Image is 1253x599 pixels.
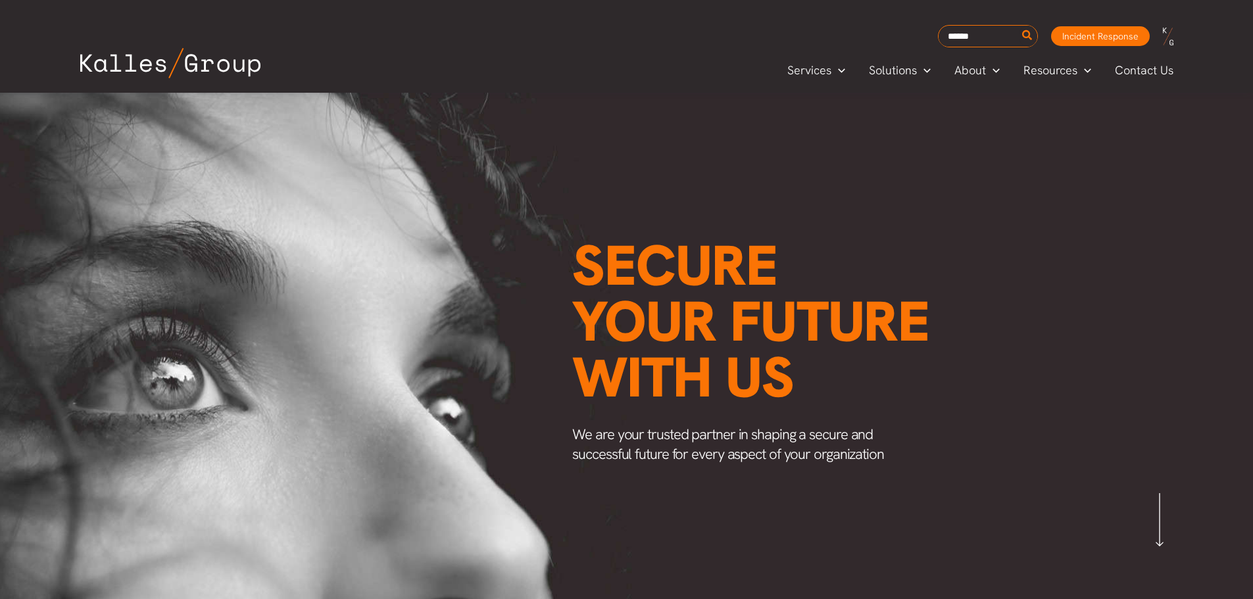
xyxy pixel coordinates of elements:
[1023,60,1077,80] span: Resources
[80,48,260,78] img: Kalles Group
[857,60,943,80] a: SolutionsMenu Toggle
[917,60,931,80] span: Menu Toggle
[954,60,986,80] span: About
[787,60,831,80] span: Services
[943,60,1012,80] a: AboutMenu Toggle
[869,60,917,80] span: Solutions
[775,60,857,80] a: ServicesMenu Toggle
[1020,26,1036,47] button: Search
[1051,26,1150,46] a: Incident Response
[1103,60,1187,80] a: Contact Us
[1077,60,1091,80] span: Menu Toggle
[572,229,929,414] span: Secure your future with us
[1012,60,1103,80] a: ResourcesMenu Toggle
[1115,60,1173,80] span: Contact Us
[572,425,884,464] span: We are your trusted partner in shaping a secure and successful future for every aspect of your or...
[775,59,1186,81] nav: Primary Site Navigation
[831,60,845,80] span: Menu Toggle
[986,60,1000,80] span: Menu Toggle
